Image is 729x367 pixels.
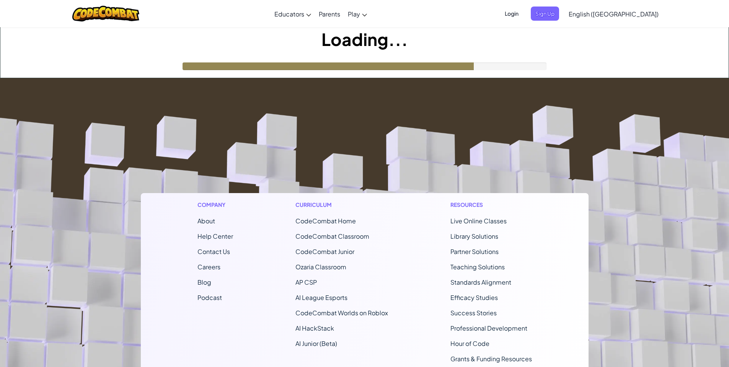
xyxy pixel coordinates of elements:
[450,278,511,286] a: Standards Alignment
[295,324,334,332] a: AI HackStack
[450,217,507,225] a: Live Online Classes
[295,263,346,271] a: Ozaria Classroom
[0,27,729,51] h1: Loading...
[569,10,659,18] span: English ([GEOGRAPHIC_DATA])
[295,217,356,225] span: CodeCombat Home
[344,3,371,24] a: Play
[565,3,662,24] a: English ([GEOGRAPHIC_DATA])
[531,7,559,21] button: Sign Up
[450,247,499,256] a: Partner Solutions
[72,6,139,21] img: CodeCombat logo
[271,3,315,24] a: Educators
[450,232,498,240] a: Library Solutions
[197,217,215,225] a: About
[197,263,220,271] a: Careers
[295,278,317,286] a: AP CSP
[295,201,388,209] h1: Curriculum
[450,263,505,271] a: Teaching Solutions
[197,201,233,209] h1: Company
[500,7,523,21] button: Login
[197,232,233,240] a: Help Center
[295,339,337,347] a: AI Junior (Beta)
[450,201,532,209] h1: Resources
[295,232,369,240] a: CodeCombat Classroom
[348,10,360,18] span: Play
[295,293,347,301] a: AI League Esports
[197,278,211,286] a: Blog
[295,309,388,317] a: CodeCombat Worlds on Roblox
[197,247,230,256] span: Contact Us
[295,247,354,256] a: CodeCombat Junior
[450,324,527,332] a: Professional Development
[197,293,222,301] a: Podcast
[450,309,497,317] a: Success Stories
[450,339,489,347] a: Hour of Code
[450,355,532,363] a: Grants & Funding Resources
[274,10,304,18] span: Educators
[450,293,498,301] a: Efficacy Studies
[315,3,344,24] a: Parents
